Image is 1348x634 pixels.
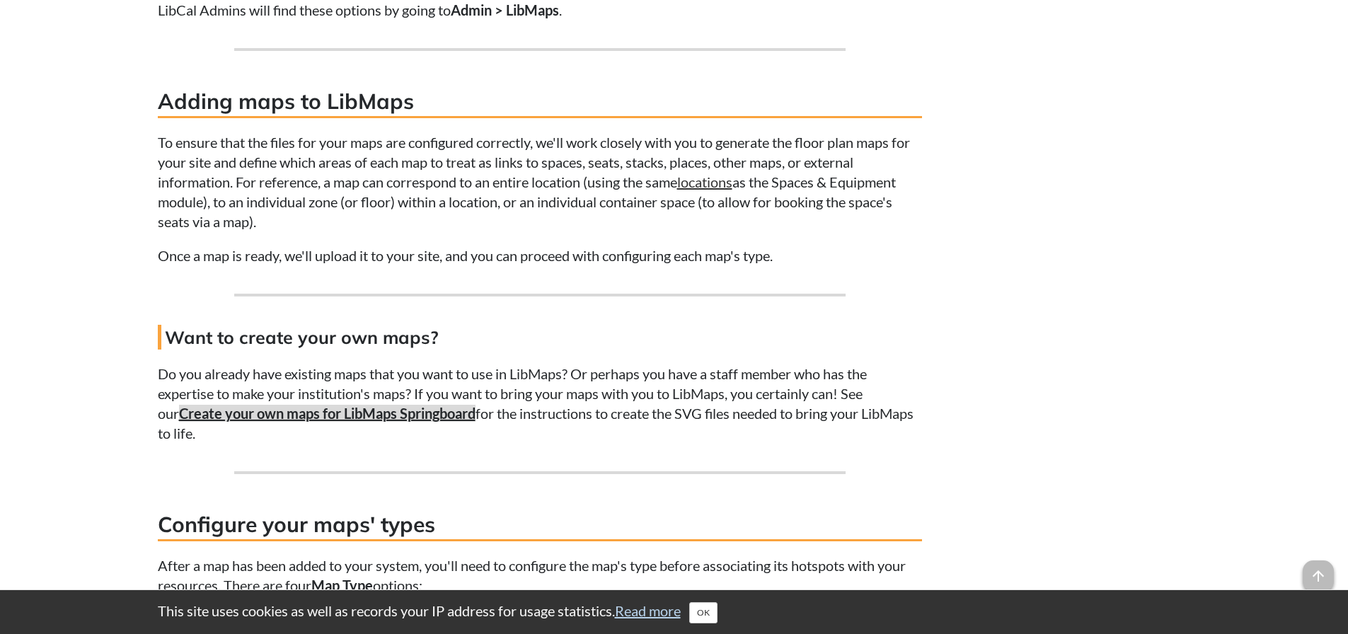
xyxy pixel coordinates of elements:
p: Do you already have existing maps that you want to use in LibMaps? Or perhaps you have a staff me... [158,364,922,443]
strong: Admin > LibMaps [451,1,559,18]
a: Create your own maps for LibMaps Springboard [179,405,476,422]
a: locations [677,173,732,190]
h3: Adding maps to LibMaps [158,86,922,118]
a: Read more [615,602,681,619]
h3: Configure your maps' types [158,509,922,541]
strong: Map Type [311,577,373,594]
h4: Want to create your own maps? [158,325,922,350]
p: To ensure that the files for your maps are configured correctly, we'll work closely with you to g... [158,132,922,231]
p: After a map has been added to your system, you'll need to configure the map's type before associa... [158,555,922,595]
div: This site uses cookies as well as records your IP address for usage statistics. [144,601,1205,623]
a: arrow_upward [1303,562,1334,579]
p: Once a map is ready, we'll upload it to your site, and you can proceed with configuring each map'... [158,246,922,265]
span: arrow_upward [1303,560,1334,592]
button: Close [689,602,718,623]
